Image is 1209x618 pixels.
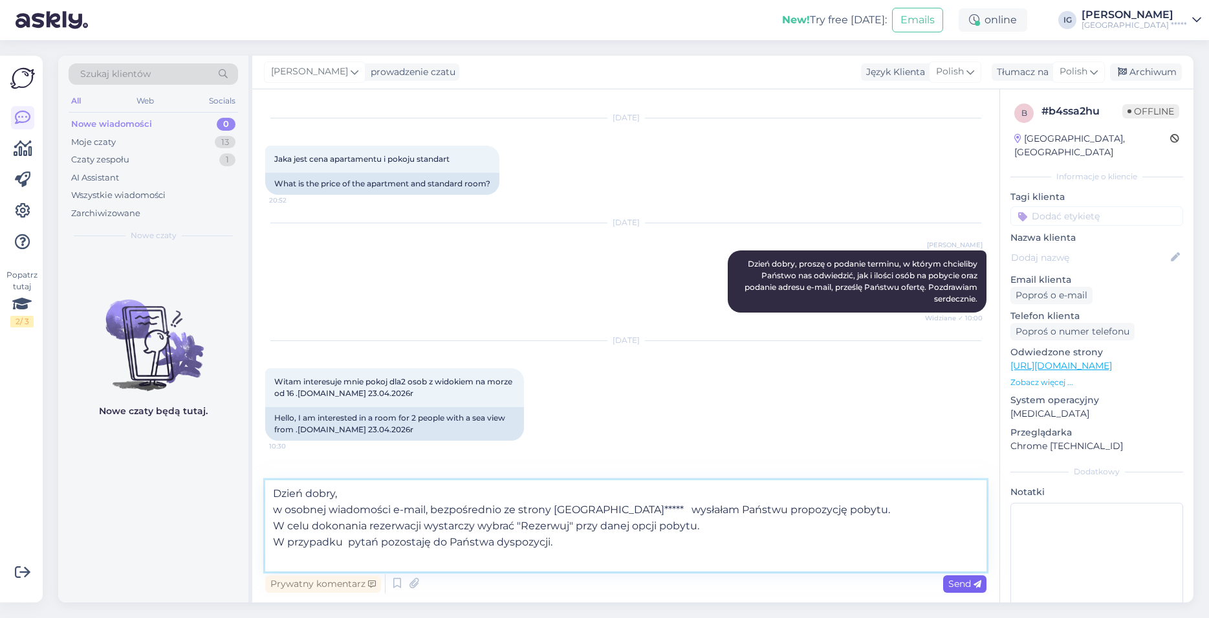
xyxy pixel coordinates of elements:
div: Moje czaty [71,136,116,149]
p: Telefon klienta [1010,309,1183,323]
span: [PERSON_NAME] [927,240,983,250]
p: Email klienta [1010,273,1183,287]
span: Send [948,578,981,590]
p: Przeglądarka [1010,426,1183,439]
span: 20:52 [269,195,318,205]
div: [DATE] [265,335,986,346]
div: All [69,93,83,109]
div: [PERSON_NAME] [1082,10,1187,20]
div: # b4ssa2hu [1041,104,1122,119]
textarea: Dzień dobry, w osobnej wiadomości e-mail, bezpośrednio ze strony [GEOGRAPHIC_DATA]***** wysłałam ... [265,480,986,571]
span: Nowe czaty [131,230,177,241]
div: Try free [DATE]: [782,12,887,28]
span: Offline [1122,104,1179,118]
div: Tłumacz na [992,65,1049,79]
p: System operacyjny [1010,393,1183,407]
div: prowadzenie czatu [365,65,455,79]
input: Dodaj nazwę [1011,250,1168,265]
div: Informacje o kliencie [1010,171,1183,182]
div: 1 [219,153,235,166]
div: AI Assistant [71,171,119,184]
span: 10:30 [269,441,318,451]
span: Witam interesuje mnie pokoj dla2 osob z widokiem na morze od 16 .[DOMAIN_NAME] 23.04.2026r [274,377,514,398]
span: b [1021,108,1027,118]
div: Prywatny komentarz [265,575,381,593]
div: Socials [206,93,238,109]
span: Szukaj klientów [80,67,151,81]
p: Nazwa klienta [1010,231,1183,245]
button: Emails [892,8,943,32]
div: Popatrz tutaj [10,269,34,327]
img: No chats [58,276,248,393]
div: 0 [217,118,235,131]
p: Nowe czaty będą tutaj. [99,404,208,418]
div: Hello, I am interested in a room for 2 people with a sea view from .[DOMAIN_NAME] 23.04.2026r [265,407,524,441]
div: What is the price of the apartment and standard room? [265,173,499,195]
p: Odwiedzone strony [1010,346,1183,359]
div: [DATE] [265,112,986,124]
span: Polish [1060,65,1087,79]
div: Dodatkowy [1010,466,1183,478]
div: Nowe wiadomości [71,118,152,131]
p: Notatki [1010,485,1183,499]
span: Polish [936,65,964,79]
img: Askly Logo [10,66,35,91]
p: [MEDICAL_DATA] [1010,407,1183,421]
p: Tagi klienta [1010,190,1183,204]
div: Wszystkie wiadomości [71,189,166,202]
div: [GEOGRAPHIC_DATA], [GEOGRAPHIC_DATA] [1014,132,1170,159]
div: Czaty zespołu [71,153,129,166]
div: IG [1058,11,1076,29]
div: Zarchiwizowane [71,207,140,220]
a: [URL][DOMAIN_NAME] [1010,360,1112,371]
div: 13 [215,136,235,149]
input: Dodać etykietę [1010,206,1183,226]
div: Web [134,93,157,109]
div: 2 / 3 [10,316,34,327]
p: Zobacz więcej ... [1010,377,1183,388]
div: Język Klienta [861,65,925,79]
a: [PERSON_NAME][GEOGRAPHIC_DATA] ***** [1082,10,1201,30]
span: Jaka jest cena apartamentu i pokoju standart [274,154,450,164]
span: Dzień dobry, proszę o podanie terminu, w którym chcieliby Państwo nas odwiedzić, jak i ilości osó... [745,259,979,303]
div: Archiwum [1110,63,1182,81]
b: New! [782,14,810,26]
div: Poproś o e-mail [1010,287,1093,304]
div: [DATE] [265,217,986,228]
span: Widziane ✓ 10:00 [925,313,983,323]
p: Chrome [TECHNICAL_ID] [1010,439,1183,453]
div: online [959,8,1027,32]
div: Poproś o numer telefonu [1010,323,1135,340]
span: [PERSON_NAME] [271,65,348,79]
